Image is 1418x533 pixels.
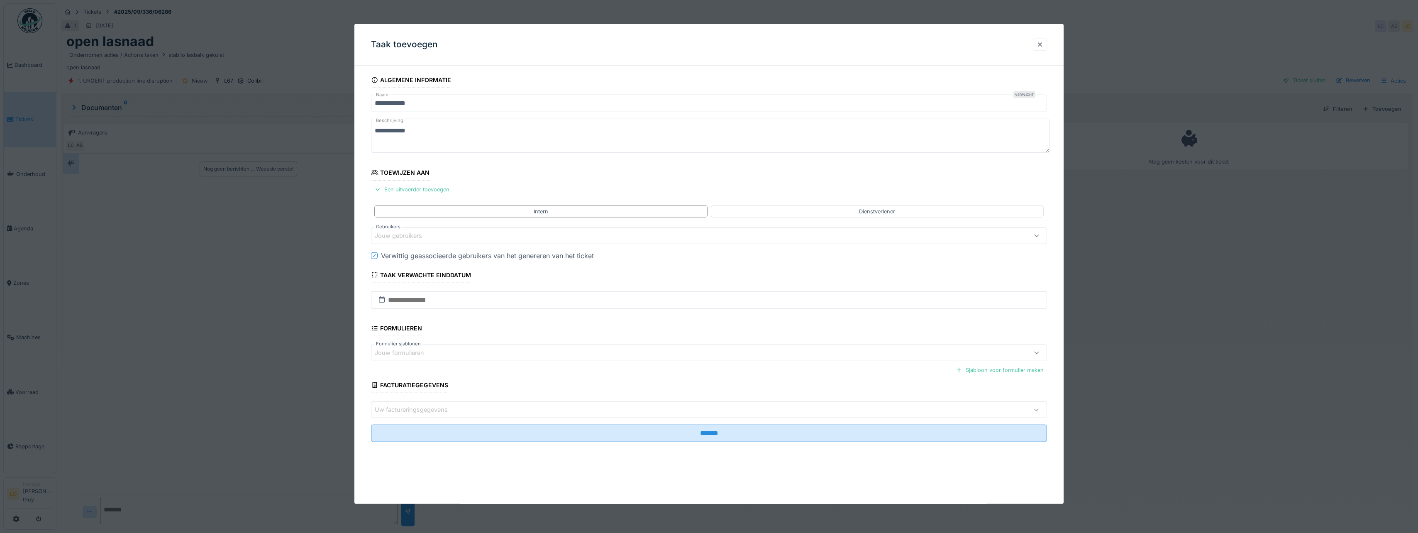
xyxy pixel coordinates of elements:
[371,74,451,88] div: Algemene informatie
[374,223,402,230] label: Gebruikers
[371,184,453,195] div: Een uitvoerder toevoegen
[381,251,594,261] div: Verwittig geassocieerde gebruikers van het genereren van het ticket
[534,207,548,215] div: Intern
[374,115,405,126] label: Beschrijving
[1013,91,1035,98] div: Verplicht
[371,269,471,283] div: Taak verwachte einddatum
[859,207,895,215] div: Dienstverlener
[375,231,434,240] div: Jouw gebruikers
[371,379,448,393] div: Facturatiegegevens
[374,340,422,347] label: Formulier sjablonen
[371,166,430,181] div: Toewijzen aan
[375,405,459,414] div: Uw factureringsgegevens
[375,348,436,357] div: Jouw formulieren
[374,91,390,98] label: Naam
[952,364,1047,376] div: Sjabloon voor formulier maken
[371,322,422,336] div: Formulieren
[371,39,438,50] h3: Taak toevoegen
